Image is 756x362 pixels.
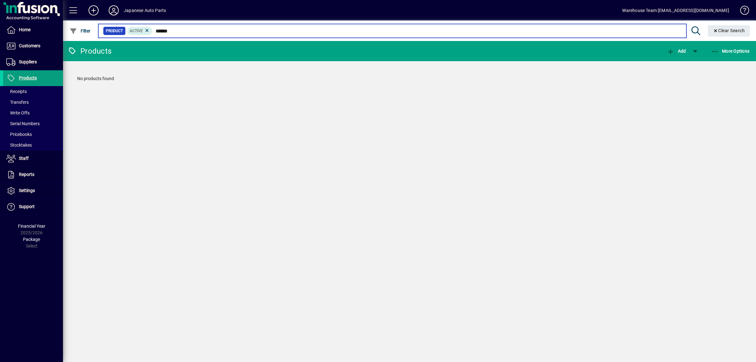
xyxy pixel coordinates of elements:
span: Transfers [6,100,29,105]
span: Clear Search [713,28,745,33]
span: Product [106,28,123,34]
span: Home [19,27,31,32]
span: Write Offs [6,110,30,115]
span: Support [19,204,35,209]
a: Write Offs [3,108,63,118]
a: Transfers [3,97,63,108]
a: Serial Numbers [3,118,63,129]
div: Products [68,46,112,56]
span: Products [19,75,37,80]
mat-chip: Activation Status: Active [127,27,152,35]
span: Active [130,29,143,33]
button: More Options [710,45,751,57]
span: Package [23,237,40,242]
span: Filter [70,28,91,33]
button: Profile [104,5,124,16]
button: Add [83,5,104,16]
a: Pricebooks [3,129,63,140]
a: Settings [3,183,63,199]
span: Financial Year [18,224,45,229]
a: Customers [3,38,63,54]
span: Receipts [6,89,27,94]
a: Home [3,22,63,38]
a: Stocktakes [3,140,63,150]
button: Filter [68,25,92,37]
span: More Options [711,49,750,54]
span: Settings [19,188,35,193]
a: Receipts [3,86,63,97]
a: Suppliers [3,54,63,70]
a: Reports [3,167,63,183]
button: Add [665,45,687,57]
div: Warehouse Team [EMAIL_ADDRESS][DOMAIN_NAME] [622,5,729,15]
span: Serial Numbers [6,121,40,126]
span: Reports [19,172,34,177]
span: Stocktakes [6,143,32,148]
a: Support [3,199,63,215]
div: Japanese Auto Parts [124,5,166,15]
span: Staff [19,156,29,161]
span: Pricebooks [6,132,32,137]
a: Knowledge Base [736,1,748,22]
a: Staff [3,151,63,166]
button: Clear [708,25,750,37]
div: No products found [71,69,748,88]
span: Suppliers [19,59,37,64]
span: Add [667,49,686,54]
span: Customers [19,43,40,48]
